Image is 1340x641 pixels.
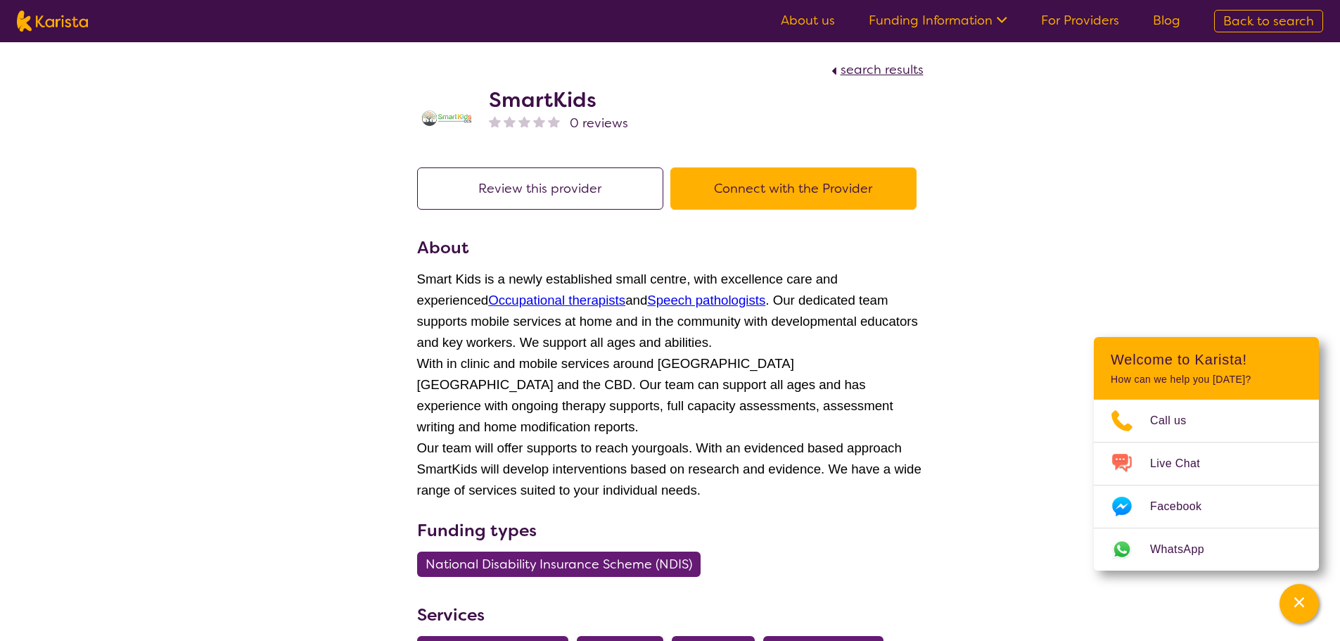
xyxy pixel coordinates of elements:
[1111,351,1302,368] h2: Welcome to Karista!
[1150,453,1217,474] span: Live Chat
[1111,374,1302,386] p: How can we help you [DATE]?
[841,61,924,78] span: search results
[417,556,709,573] a: National Disability Insurance Scheme (NDIS)
[426,552,692,577] span: National Disability Insurance Scheme (NDIS)
[570,113,628,134] span: 0 reviews
[489,115,501,127] img: nonereviewstar
[1153,12,1180,29] a: Blog
[1094,528,1319,571] a: Web link opens in a new tab.
[1094,400,1319,571] ul: Choose channel
[548,115,560,127] img: nonereviewstar
[518,115,530,127] img: nonereviewstar
[869,12,1007,29] a: Funding Information
[1214,10,1323,32] a: Back to search
[1280,584,1319,623] button: Channel Menu
[1223,13,1314,30] span: Back to search
[417,518,924,543] h3: Funding types
[417,167,663,210] button: Review this provider
[1041,12,1119,29] a: For Providers
[417,272,918,350] span: Smart Kids is a newly established small centre, with excellence care and experienced and . Our de...
[1150,496,1218,517] span: Facebook
[417,235,924,260] h3: About
[670,167,917,210] button: Connect with the Provider
[417,602,924,628] h3: Services
[417,440,658,455] span: Our team will offer supports to reach your
[488,293,625,307] a: Occupational therapists
[828,61,924,78] a: search results
[647,293,765,307] a: Speech pathologists
[670,180,924,197] a: Connect with the Provider
[417,356,893,434] span: With in clinic and mobile services around [GEOGRAPHIC_DATA] [GEOGRAPHIC_DATA] and the CBD. Our te...
[504,115,516,127] img: nonereviewstar
[17,11,88,32] img: Karista logo
[417,180,670,197] a: Review this provider
[533,115,545,127] img: nonereviewstar
[657,440,689,455] span: goals
[1150,539,1221,560] span: WhatsApp
[1150,410,1204,431] span: Call us
[417,440,921,497] span: . With an evidenced based approach SmartKids will develop interventions based on research and evi...
[781,12,835,29] a: About us
[489,87,628,113] h2: SmartKids
[417,109,473,129] img: ltnxvukw6alefghrqtzz.png
[1094,337,1319,571] div: Channel Menu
